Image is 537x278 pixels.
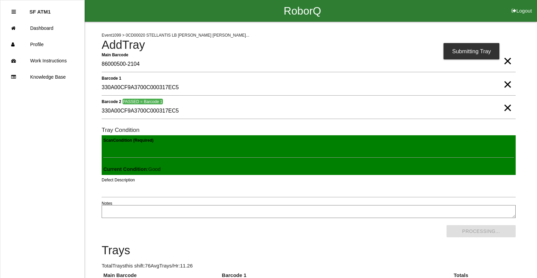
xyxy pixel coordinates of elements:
b: Current Condition [103,166,147,172]
h6: Tray Condition [102,127,516,133]
a: Work Instructions [0,53,84,69]
p: SF ATM1 [29,4,51,15]
a: Knowledge Base [0,69,84,85]
label: Defect Description [102,177,135,183]
h4: Add Tray [102,39,516,52]
b: Main Barcode [102,52,128,57]
span: Event 1099 > 0CD00020 STELLANTIS LB [PERSON_NAME] [PERSON_NAME]... [102,33,249,38]
span: PASSED = Barcode 1 [122,99,163,104]
a: Dashboard [0,20,84,36]
b: Scan Condition (Required) [103,138,153,143]
p: Total Trays this shift: 76 Avg Trays /Hr: 11.26 [102,262,516,270]
div: Submitting Tray [443,43,499,59]
span: : Good [103,166,161,172]
span: Clear Input [503,94,512,108]
b: Barcode 2 [102,99,121,104]
label: Notes [102,200,112,206]
span: Clear Input [503,71,512,84]
a: Profile [0,36,84,53]
div: Close [12,4,16,20]
input: Required [102,57,516,72]
b: Barcode 1 [102,76,121,80]
span: Clear Input [503,47,512,61]
h4: Trays [102,244,516,257]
